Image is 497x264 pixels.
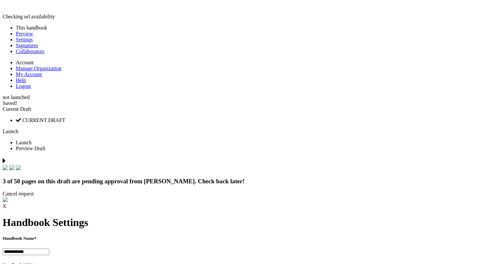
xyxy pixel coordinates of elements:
a: Preview [16,31,33,36]
img: check.svg [9,165,14,170]
span: Preview Draft [16,146,45,151]
span: Current Draft [3,106,31,112]
img: check.svg [3,165,8,170]
span: Cancel request [3,191,34,196]
h1: Handbook Settings [3,216,494,229]
a: Help [16,77,26,83]
a: Signatures [16,43,38,48]
span: not launched [3,94,30,100]
span: Checking url availability [3,14,55,19]
span: Saved! [3,100,17,106]
h5: Handbook Name [3,236,494,241]
span: Launch [16,140,32,145]
span: 3 of 50 pages [3,178,36,185]
a: My Account [16,71,42,77]
img: check.svg [16,165,21,170]
a: Manage Organization [16,66,61,71]
span: CURRENT DRAFT [22,117,65,123]
li: This handbook [16,25,494,31]
li: Account [16,60,494,66]
a: Launch [3,129,18,134]
img: approvals_airmason.svg [3,197,8,202]
a: Collaborators [16,49,44,54]
a: Settings [16,37,33,42]
a: Logout [16,83,31,89]
span: on this draft are pending approval from [PERSON_NAME]. Check back later! [38,178,245,185]
div: X [3,203,494,209]
input: Handbook Name* [3,249,49,255]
